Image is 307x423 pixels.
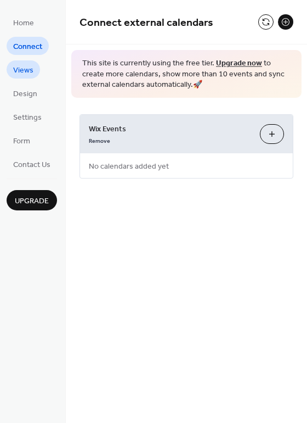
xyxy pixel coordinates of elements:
[7,190,57,210] button: Upgrade
[7,84,44,102] a: Design
[89,123,251,135] span: Wix Events
[7,108,48,126] a: Settings
[7,60,40,79] a: Views
[13,65,33,76] span: Views
[7,155,57,173] a: Contact Us
[7,37,49,55] a: Connect
[82,58,291,91] span: This site is currently using the free tier. to create more calendars, show more than 10 events an...
[89,137,110,144] span: Remove
[15,196,49,207] span: Upgrade
[216,56,262,71] a: Upgrade now
[13,159,50,171] span: Contact Us
[13,136,30,147] span: Form
[80,154,178,179] span: No calendars added yet
[13,112,42,124] span: Settings
[13,41,42,53] span: Connect
[7,13,41,31] a: Home
[13,88,37,100] span: Design
[7,131,37,149] a: Form
[13,18,34,29] span: Home
[79,12,213,34] span: Connect external calendars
